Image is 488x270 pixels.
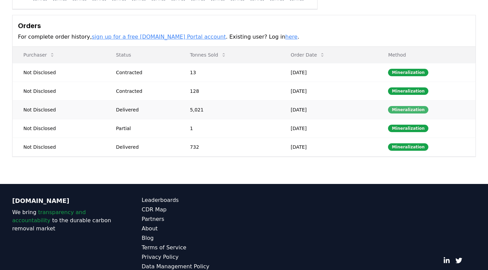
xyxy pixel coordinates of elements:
td: Not Disclosed [13,119,105,138]
td: [DATE] [280,138,378,156]
td: 5,021 [179,100,280,119]
a: Leaderboards [142,196,244,204]
a: Terms of Service [142,244,244,252]
td: 128 [179,82,280,100]
a: About [142,225,244,233]
p: Status [110,51,174,58]
div: Delivered [116,144,174,150]
td: [DATE] [280,100,378,119]
button: Purchaser [18,48,60,62]
div: Mineralization [388,69,428,76]
p: We bring to the durable carbon removal market [12,208,115,233]
a: LinkedIn [443,257,450,264]
div: Delivered [116,106,174,113]
p: For complete order history, . Existing user? Log in . [18,33,470,41]
td: 732 [179,138,280,156]
div: Mineralization [388,106,428,113]
td: Not Disclosed [13,100,105,119]
td: 1 [179,119,280,138]
div: Mineralization [388,87,428,95]
div: Mineralization [388,125,428,132]
a: CDR Map [142,206,244,214]
a: Partners [142,215,244,223]
a: Blog [142,234,244,242]
td: [DATE] [280,63,378,82]
a: sign up for a free [DOMAIN_NAME] Portal account [92,34,226,40]
div: Partial [116,125,174,132]
td: Not Disclosed [13,63,105,82]
span: transparency and accountability [12,209,86,224]
td: [DATE] [280,119,378,138]
button: Tonnes Sold [185,48,232,62]
h3: Orders [18,21,470,31]
div: Contracted [116,69,174,76]
td: Not Disclosed [13,138,105,156]
td: 13 [179,63,280,82]
td: [DATE] [280,82,378,100]
p: Method [383,51,470,58]
a: here [285,34,298,40]
div: Mineralization [388,143,428,151]
p: [DOMAIN_NAME] [12,196,115,206]
button: Order Date [285,48,331,62]
td: Not Disclosed [13,82,105,100]
div: Contracted [116,88,174,95]
a: Twitter [455,257,462,264]
a: Privacy Policy [142,253,244,261]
